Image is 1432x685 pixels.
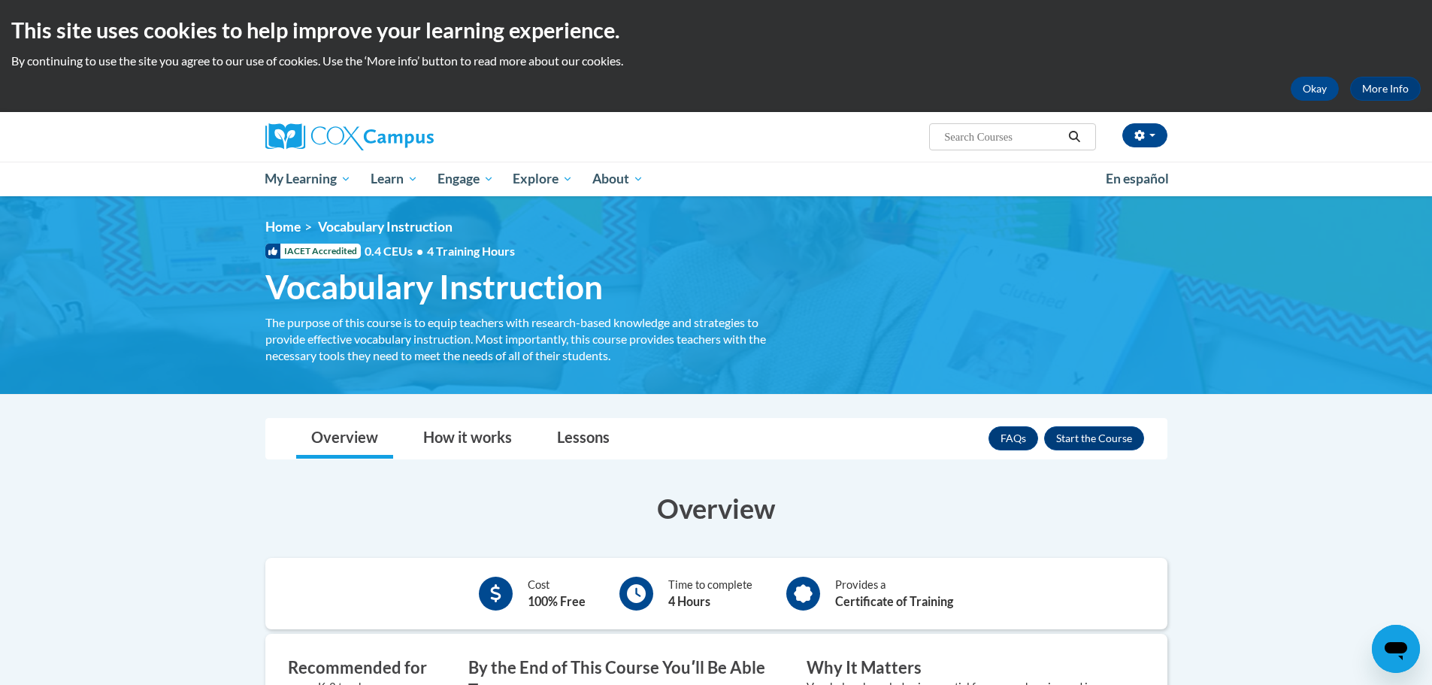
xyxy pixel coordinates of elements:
[1106,171,1169,186] span: En español
[528,594,586,608] b: 100% Free
[265,314,784,364] div: The purpose of this course is to equip teachers with research-based knowledge and strategies to p...
[265,267,603,307] span: Vocabulary Instruction
[943,128,1063,146] input: Search Courses
[835,577,953,611] div: Provides a
[503,162,583,196] a: Explore
[668,594,710,608] b: 4 Hours
[668,577,752,611] div: Time to complete
[371,170,418,188] span: Learn
[1096,163,1179,195] a: En español
[542,419,625,459] a: Lessons
[1063,128,1085,146] button: Search
[1044,426,1144,450] button: Enroll
[583,162,653,196] a: About
[265,244,361,259] span: IACET Accredited
[1372,625,1420,673] iframe: Button to launch messaging window
[11,53,1421,69] p: By continuing to use the site you agree to our use of cookies. Use the ‘More info’ button to read...
[416,244,423,258] span: •
[513,170,573,188] span: Explore
[408,419,527,459] a: How it works
[318,219,453,235] span: Vocabulary Instruction
[288,656,446,680] h3: Recommended for
[361,162,428,196] a: Learn
[1122,123,1167,147] button: Account Settings
[988,426,1038,450] a: FAQs
[1350,77,1421,101] a: More Info
[835,594,953,608] b: Certificate of Training
[11,15,1421,45] h2: This site uses cookies to help improve your learning experience.
[1291,77,1339,101] button: Okay
[265,170,351,188] span: My Learning
[265,490,1167,527] h3: Overview
[592,170,643,188] span: About
[365,243,515,259] span: 0.4 CEUs
[256,162,362,196] a: My Learning
[437,170,494,188] span: Engage
[428,162,504,196] a: Engage
[265,219,301,235] a: Home
[296,419,393,459] a: Overview
[265,123,551,150] a: Cox Campus
[427,244,515,258] span: 4 Training Hours
[807,656,1122,680] h3: Why It Matters
[243,162,1190,196] div: Main menu
[265,123,434,150] img: Cox Campus
[528,577,586,611] div: Cost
